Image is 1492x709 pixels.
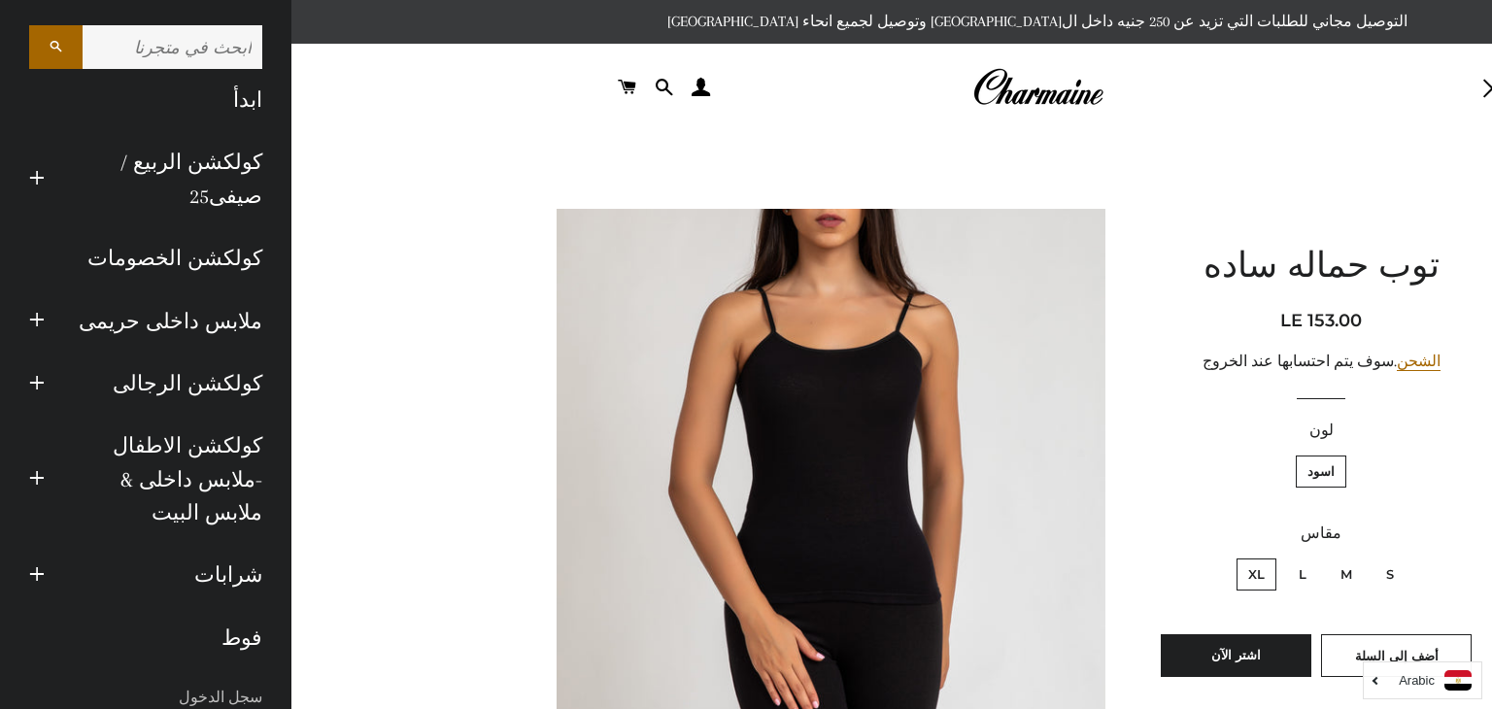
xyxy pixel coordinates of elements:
[972,66,1103,109] img: Charmaine Egypt
[1374,558,1406,591] label: S
[83,25,262,69] input: ابحث في متجرنا
[59,415,277,544] a: كولكشن الاطفال -ملابس داخلى & ملابس البيت
[59,544,277,606] a: شرابات
[1237,558,1276,591] label: XL
[15,607,277,669] a: فوط
[59,131,277,227] a: كولكشن الربيع / صيفى25
[59,353,277,415] a: كولكشن الرجالى
[1321,634,1472,677] button: أضف إلى السلة
[1287,558,1318,591] label: L
[1355,648,1439,663] span: أضف إلى السلة
[1397,353,1441,371] a: الشحن
[15,227,277,289] a: كولكشن الخصومات
[1329,558,1364,591] label: M
[1280,310,1362,331] span: LE 153.00
[1373,670,1472,691] a: Arabic
[1399,674,1435,687] i: Arabic
[15,69,277,131] a: ابدأ
[1161,634,1311,677] button: اشتر الآن
[1296,456,1346,488] label: اسود
[59,290,277,353] a: ملابس داخلى حريمى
